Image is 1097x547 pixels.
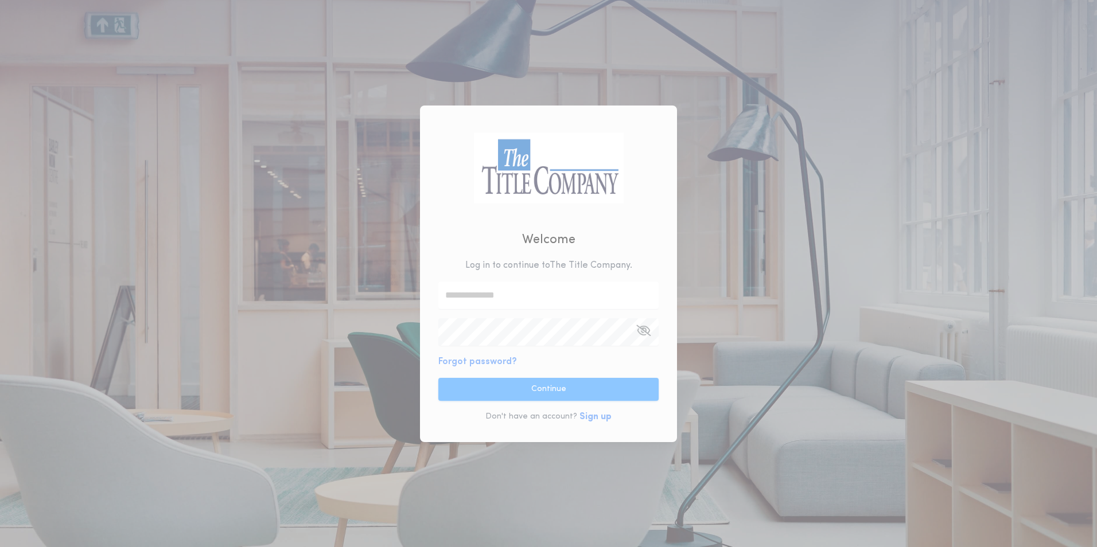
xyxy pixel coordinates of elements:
[579,410,612,424] button: Sign up
[522,230,575,249] h2: Welcome
[485,411,577,423] p: Don't have an account?
[438,378,659,401] button: Continue
[438,355,517,369] button: Forgot password?
[473,132,624,203] img: logo
[465,259,632,272] p: Log in to continue to The Title Company .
